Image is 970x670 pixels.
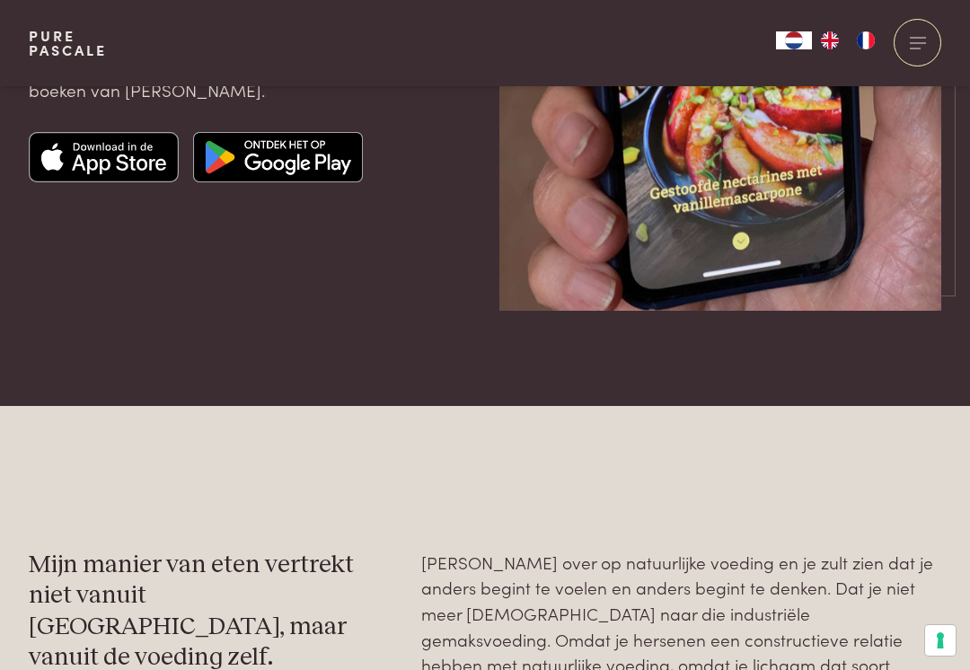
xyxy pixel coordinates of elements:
img: Apple app store [29,132,180,182]
a: PurePascale [29,29,107,57]
img: Google app store [193,132,363,182]
button: Uw voorkeuren voor toestemming voor trackingtechnologieën [925,625,956,656]
a: EN [812,31,848,49]
a: FR [848,31,884,49]
a: NL [776,31,812,49]
div: Language [776,31,812,49]
ul: Language list [812,31,884,49]
aside: Language selected: Nederlands [776,31,884,49]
